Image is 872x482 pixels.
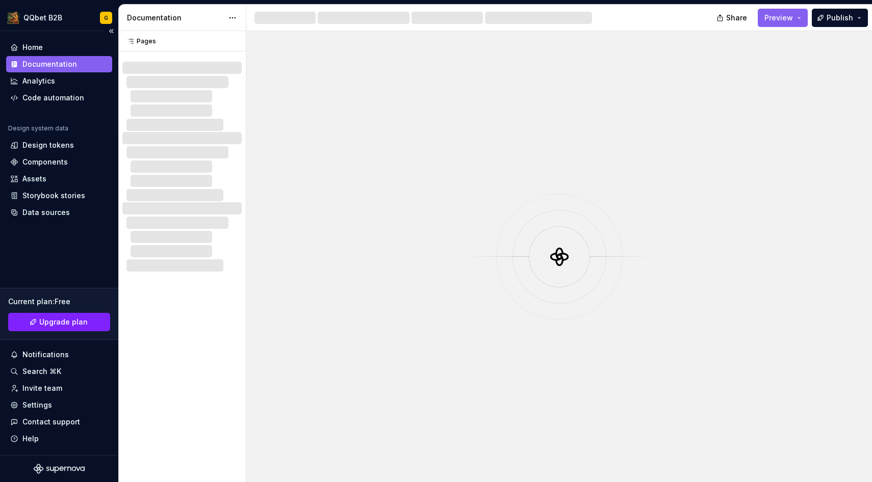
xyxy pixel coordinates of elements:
button: QQbet B2BG [2,7,116,29]
a: Home [6,39,112,56]
div: Invite team [22,383,62,393]
button: Help [6,431,112,447]
div: Analytics [22,76,55,86]
div: Documentation [22,59,77,69]
a: Design tokens [6,137,112,153]
div: Current plan : Free [8,297,110,307]
a: Storybook stories [6,188,112,204]
button: Search ⌘K [6,363,112,380]
a: Upgrade plan [8,313,110,331]
div: Pages [122,37,156,45]
div: Home [22,42,43,52]
img: 491028fe-7948-47f3-9fb2-82dab60b8b20.png [7,12,19,24]
div: Assets [22,174,46,184]
div: G [104,14,108,22]
div: Settings [22,400,52,410]
div: Design tokens [22,140,74,150]
span: Upgrade plan [39,317,88,327]
div: Search ⌘K [22,366,61,377]
svg: Supernova Logo [34,464,85,474]
a: Settings [6,397,112,413]
div: Design system data [8,124,68,132]
a: Documentation [6,56,112,72]
a: Analytics [6,73,112,89]
div: Components [22,157,68,167]
button: Contact support [6,414,112,430]
button: Collapse sidebar [104,24,118,38]
div: Notifications [22,350,69,360]
div: Contact support [22,417,80,427]
div: Help [22,434,39,444]
a: Assets [6,171,112,187]
a: Invite team [6,380,112,396]
div: Code automation [22,93,84,103]
a: Code automation [6,90,112,106]
button: Notifications [6,346,112,363]
div: Storybook stories [22,191,85,201]
a: Components [6,154,112,170]
div: QQbet B2B [23,13,62,23]
div: Data sources [22,207,70,218]
a: Data sources [6,204,112,221]
div: Documentation [127,13,223,23]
